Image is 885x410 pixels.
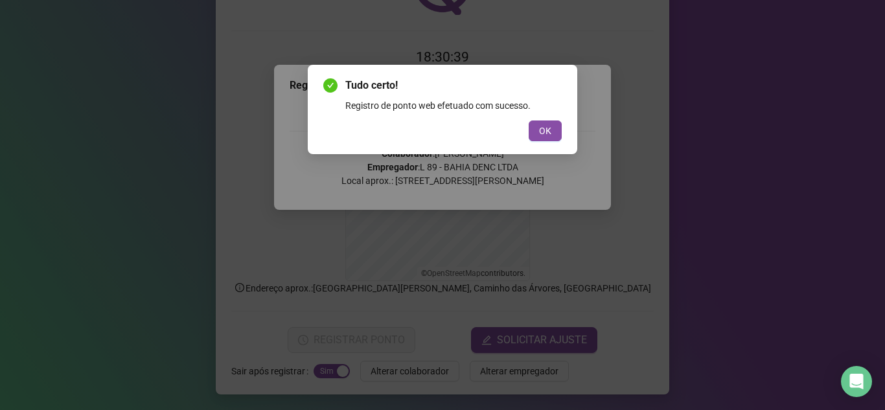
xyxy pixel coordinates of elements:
span: Tudo certo! [345,78,562,93]
button: OK [529,120,562,141]
div: Registro de ponto web efetuado com sucesso. [345,98,562,113]
span: OK [539,124,551,138]
span: check-circle [323,78,338,93]
div: Open Intercom Messenger [841,366,872,397]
